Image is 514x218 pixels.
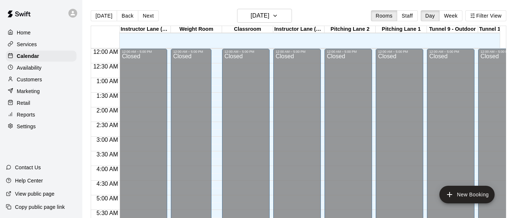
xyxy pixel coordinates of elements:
[397,10,418,21] button: Staff
[91,49,120,55] span: 12:00 AM
[15,164,41,171] p: Contact Us
[15,190,55,197] p: View public page
[273,26,324,33] div: Instructor Lane (Cage 8) - Outdoor
[95,151,120,158] span: 3:30 AM
[171,26,222,33] div: Weight Room
[6,62,76,73] a: Availability
[6,121,76,132] a: Settings
[91,63,120,70] span: 12:30 AM
[95,93,120,99] span: 1:30 AM
[6,51,76,62] a: Calendar
[138,10,158,21] button: Next
[15,177,43,184] p: Help Center
[95,195,120,202] span: 5:00 AM
[95,78,120,84] span: 1:00 AM
[421,10,440,21] button: Day
[222,26,273,33] div: Classroom
[378,50,421,53] div: 12:00 AM – 5:00 PM
[439,10,462,21] button: Week
[95,166,120,172] span: 4:00 AM
[17,111,35,118] p: Reports
[6,39,76,50] a: Services
[17,29,31,36] p: Home
[376,26,427,33] div: Pitching Lane 1
[327,50,370,53] div: 12:00 AM – 5:00 PM
[439,186,495,203] button: add
[17,41,37,48] p: Services
[17,99,30,107] p: Retail
[6,27,76,38] a: Home
[6,86,76,97] a: Marketing
[17,88,40,95] p: Marketing
[173,50,209,53] div: 12:00 AM – 5:00 PM
[6,109,76,120] a: Reports
[95,107,120,114] span: 2:00 AM
[117,10,138,21] button: Back
[324,26,376,33] div: Pitching Lane 2
[15,203,65,211] p: Copy public page link
[6,97,76,108] a: Retail
[95,122,120,128] span: 2:30 AM
[371,10,397,21] button: Rooms
[17,123,36,130] p: Settings
[237,9,292,23] button: [DATE]
[91,10,117,21] button: [DATE]
[427,26,478,33] div: Tunnel 9 - Outdoor
[224,50,267,53] div: 12:00 AM – 5:00 PM
[17,64,42,71] p: Availability
[251,11,269,21] h6: [DATE]
[17,76,42,83] p: Customers
[95,181,120,187] span: 4:30 AM
[95,210,120,216] span: 5:30 AM
[122,50,165,53] div: 12:00 AM – 5:00 PM
[275,50,319,53] div: 12:00 AM – 5:00 PM
[465,10,506,21] button: Filter View
[429,50,472,53] div: 12:00 AM – 5:00 PM
[6,74,76,85] a: Customers
[95,137,120,143] span: 3:00 AM
[120,26,171,33] div: Instructor Lane (Cage 3) - Green
[17,52,39,60] p: Calendar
